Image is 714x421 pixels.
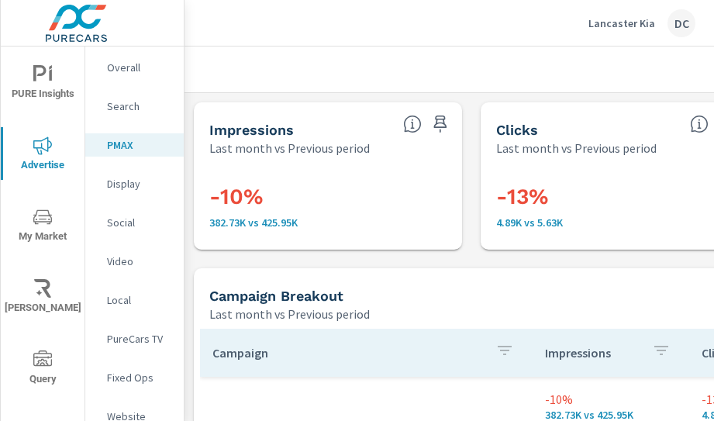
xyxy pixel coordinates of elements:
p: Overall [107,60,171,75]
span: The number of times an ad was shown on your behalf. [403,115,422,133]
p: Fixed Ops [107,370,171,385]
h3: -10% [209,184,447,210]
p: Video [107,254,171,269]
p: Impressions [545,345,640,361]
span: Query [5,350,80,388]
div: DC [667,9,695,37]
p: Search [107,98,171,114]
div: PMAX [85,133,184,157]
h5: Campaign Breakout [209,288,343,304]
span: PURE Insights [5,65,80,103]
p: PureCars TV [107,331,171,347]
div: Search [85,95,184,118]
p: Local [107,292,171,308]
p: Last month vs Previous period [209,139,370,157]
p: 382,729 vs 425,949 [545,409,677,421]
p: Last month vs Previous period [496,139,657,157]
p: Lancaster Kia [588,16,655,30]
div: Social [85,211,184,234]
p: Social [107,215,171,230]
span: The number of times an ad was clicked by a consumer. [690,115,709,133]
div: Video [85,250,184,273]
div: Local [85,288,184,312]
span: Advertise [5,136,80,174]
div: Fixed Ops [85,366,184,389]
p: Campaign [212,345,483,361]
div: PureCars TV [85,327,184,350]
p: PMAX [107,137,171,153]
div: Overall [85,56,184,79]
span: My Market [5,208,80,246]
p: Last month vs Previous period [209,305,370,323]
div: Display [85,172,184,195]
p: -10% [545,390,677,409]
span: [PERSON_NAME] [5,279,80,317]
p: Display [107,176,171,192]
h5: Clicks [496,122,538,138]
p: 382,729 vs 425,949 [209,216,447,229]
h5: Impressions [209,122,294,138]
